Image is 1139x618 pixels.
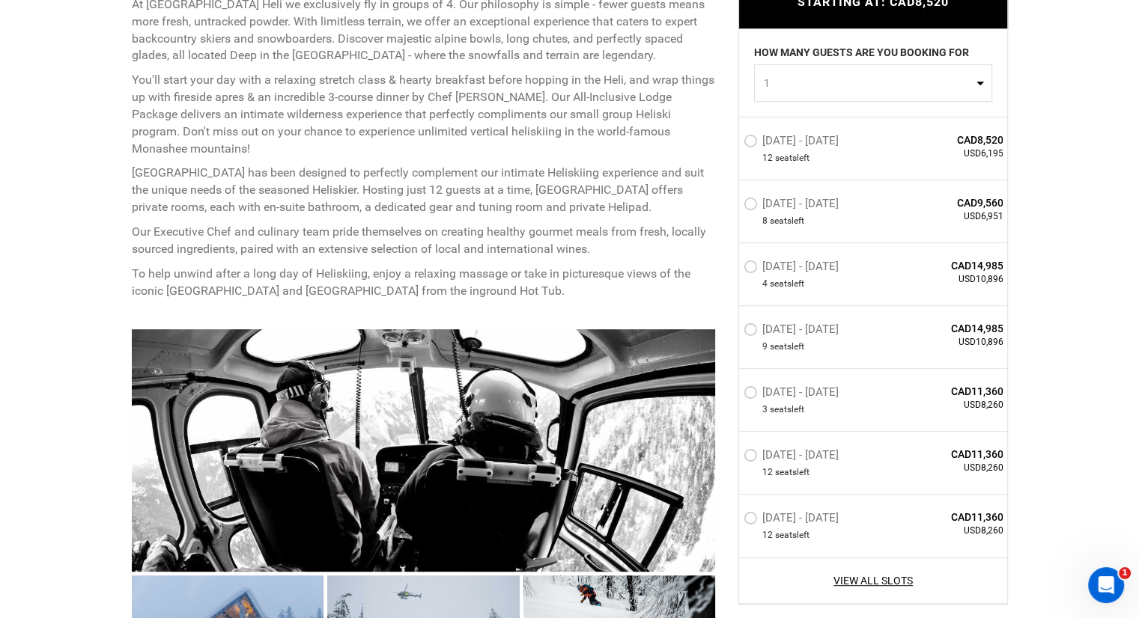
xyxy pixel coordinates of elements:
label: [DATE] - [DATE] [744,511,842,529]
label: [DATE] - [DATE] [744,196,842,214]
span: seat left [770,403,804,416]
span: CAD14,985 [895,258,1003,273]
span: CAD11,360 [895,384,1003,399]
span: seat left [775,151,810,164]
span: 3 [762,403,768,416]
span: USD8,260 [895,399,1003,412]
label: [DATE] - [DATE] [744,133,842,151]
span: s [787,278,792,290]
span: s [792,466,797,479]
span: USD10,896 [895,336,1003,349]
iframe: Intercom live chat [1088,567,1124,603]
span: 1 [764,75,973,90]
span: USD8,260 [895,462,1003,474]
span: CAD9,560 [895,195,1003,209]
button: 1 [754,64,992,101]
label: [DATE] - [DATE] [744,322,842,340]
span: s [787,214,792,227]
span: s [792,151,797,164]
a: View All Slots [744,572,1003,587]
span: s [792,529,797,542]
span: CAD11,360 [895,447,1003,462]
span: CAD14,985 [895,321,1003,336]
span: seat left [770,214,804,227]
span: 9 [762,340,768,353]
span: s [787,403,792,416]
span: 12 [762,151,773,164]
span: 12 [762,529,773,542]
span: 1 [1119,567,1131,579]
span: USD6,195 [895,147,1003,159]
span: CAD11,360 [895,510,1003,524]
span: seat left [770,278,804,290]
span: seat left [775,529,810,542]
span: s [787,340,792,353]
label: [DATE] - [DATE] [744,448,842,466]
p: Our Executive Chef and culinary team pride themselves on creating healthy gourmet meals from fres... [132,224,716,258]
span: seat left [770,340,804,353]
span: 4 [762,278,768,290]
span: 8 [762,214,768,227]
span: USD10,896 [895,273,1003,286]
label: HOW MANY GUESTS ARE YOU BOOKING FOR [754,44,969,64]
span: seat left [775,466,810,479]
span: USD8,260 [895,524,1003,537]
p: To help unwind after a long day of Heliskiing, enjoy a relaxing massage or take in picturesque vi... [132,266,716,300]
p: [GEOGRAPHIC_DATA] has been designed to perfectly complement our intimate Heliskiing experience an... [132,165,716,216]
p: You'll start your day with a relaxing stretch class & hearty breakfast before hopping in the Heli... [132,72,716,157]
span: USD6,951 [895,209,1003,222]
label: [DATE] - [DATE] [744,385,842,403]
span: 12 [762,466,773,479]
label: [DATE] - [DATE] [744,260,842,278]
span: CAD8,520 [895,132,1003,147]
